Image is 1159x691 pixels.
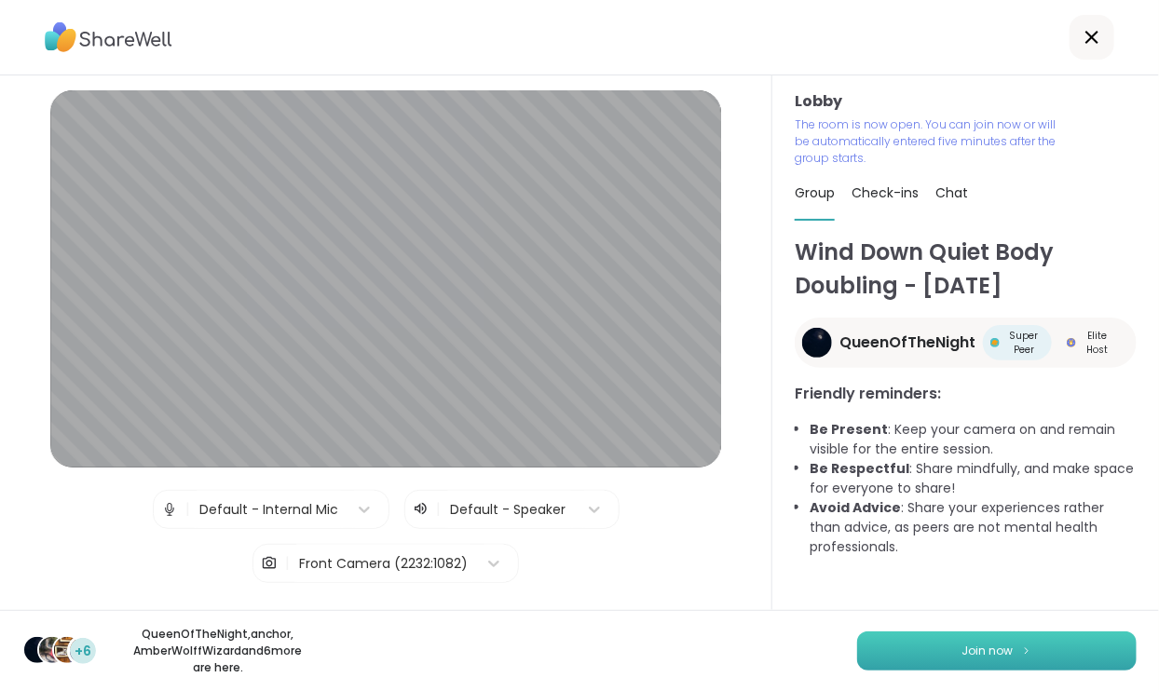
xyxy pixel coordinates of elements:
b: Be Present [810,420,888,439]
div: Front Camera (2232:1082) [299,554,468,574]
span: | [285,545,290,582]
img: Super Peer [990,338,1000,347]
img: ShareWell Logo [45,16,172,59]
li: : Keep your camera on and remain visible for the entire session. [810,420,1137,459]
li: : Share your experiences rather than advice, as peers are not mental health professionals. [810,498,1137,557]
span: Group [795,183,835,202]
span: +6 [75,642,91,661]
span: | [185,491,190,528]
b: Avoid Advice [810,498,901,517]
h1: Wind Down Quiet Body Doubling - [DATE] [795,236,1137,303]
span: Test speaker and microphone [289,609,483,626]
p: The room is now open. You can join now or will be automatically entered five minutes after the gr... [795,116,1063,167]
img: Microphone [161,491,178,528]
h3: Friendly reminders: [795,383,1137,405]
span: Check-ins [852,183,919,202]
li: : Share mindfully, and make space for everyone to share! [810,459,1137,498]
b: Be Respectful [810,459,909,478]
span: Elite Host [1080,329,1114,357]
span: Chat [935,183,968,202]
h3: Lobby [795,90,1137,113]
span: Join now [962,643,1014,659]
img: Elite Host [1067,338,1076,347]
img: QueenOfTheNight [24,637,50,663]
button: Test speaker and microphone [281,598,490,637]
p: QueenOfTheNight , anchor , AmberWolffWizard and 6 more are here. [114,626,322,676]
img: AmberWolffWizard [54,637,80,663]
a: QueenOfTheNightQueenOfTheNightSuper PeerSuper PeerElite HostElite Host [795,318,1137,368]
button: Join now [857,631,1137,671]
span: QueenOfTheNight [839,332,975,354]
span: | [436,498,441,521]
div: Default - Internal Mic [199,500,338,520]
img: ShareWell Logomark [1021,645,1032,656]
img: Camera [261,545,278,582]
img: anchor [39,637,65,663]
img: QueenOfTheNight [802,328,832,358]
span: Super Peer [1003,329,1044,357]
